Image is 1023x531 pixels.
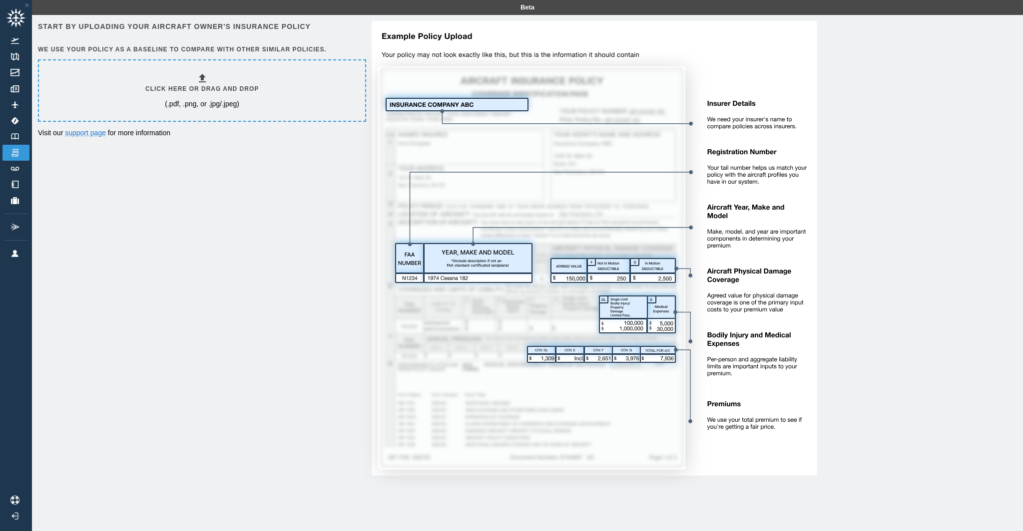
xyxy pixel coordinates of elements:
[364,21,817,488] img: policy-upload-example-5e420760c1425035513a.svg
[38,21,364,32] h6: Start by uploading your aircraft owner's insurance policy
[65,129,106,137] a: support page
[38,128,364,138] p: Visit our for more information
[38,45,364,54] h6: We use your policy as a baseline to compare with other similar policies.
[145,84,259,94] h6: Click here or drag and drop
[165,99,239,109] p: (.pdf, .png, or .jpg/.jpeg)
